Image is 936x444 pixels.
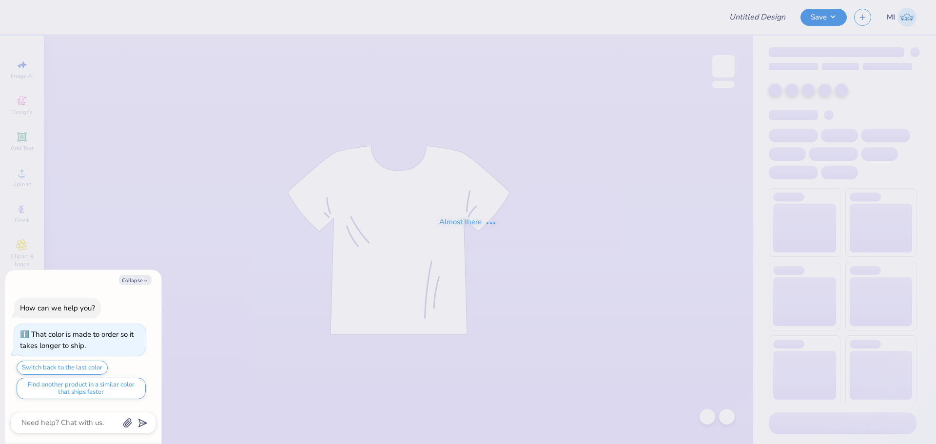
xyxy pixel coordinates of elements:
button: Switch back to the last color [17,361,108,375]
div: That color is made to order so it takes longer to ship. [20,329,134,350]
div: How can we help you? [20,303,95,313]
div: Almost there [439,216,497,228]
button: Find another product in a similar color that ships faster [17,378,146,399]
button: Collapse [119,275,152,285]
